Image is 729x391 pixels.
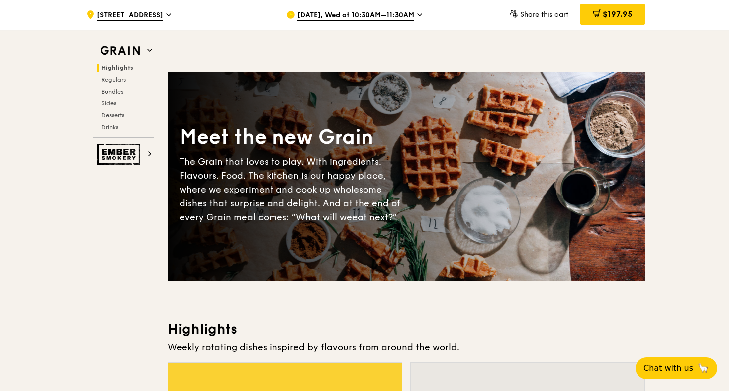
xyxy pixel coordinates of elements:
button: Chat with us🦙 [636,357,717,379]
span: Highlights [101,64,133,71]
img: Grain web logo [97,42,143,60]
h3: Highlights [168,320,645,338]
span: eat next?” [352,212,397,223]
div: Weekly rotating dishes inspired by flavours from around the world. [168,340,645,354]
span: Drinks [101,124,118,131]
span: Regulars [101,76,126,83]
img: Ember Smokery web logo [97,144,143,165]
span: [STREET_ADDRESS] [97,10,163,21]
span: [DATE], Wed at 10:30AM–11:30AM [297,10,414,21]
div: The Grain that loves to play. With ingredients. Flavours. Food. The kitchen is our happy place, w... [180,155,406,224]
span: $197.95 [603,9,633,19]
span: 🦙 [697,362,709,374]
div: Meet the new Grain [180,124,406,151]
span: Bundles [101,88,123,95]
span: Sides [101,100,116,107]
span: Chat with us [643,362,693,374]
span: Share this cart [520,10,568,19]
span: Desserts [101,112,124,119]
